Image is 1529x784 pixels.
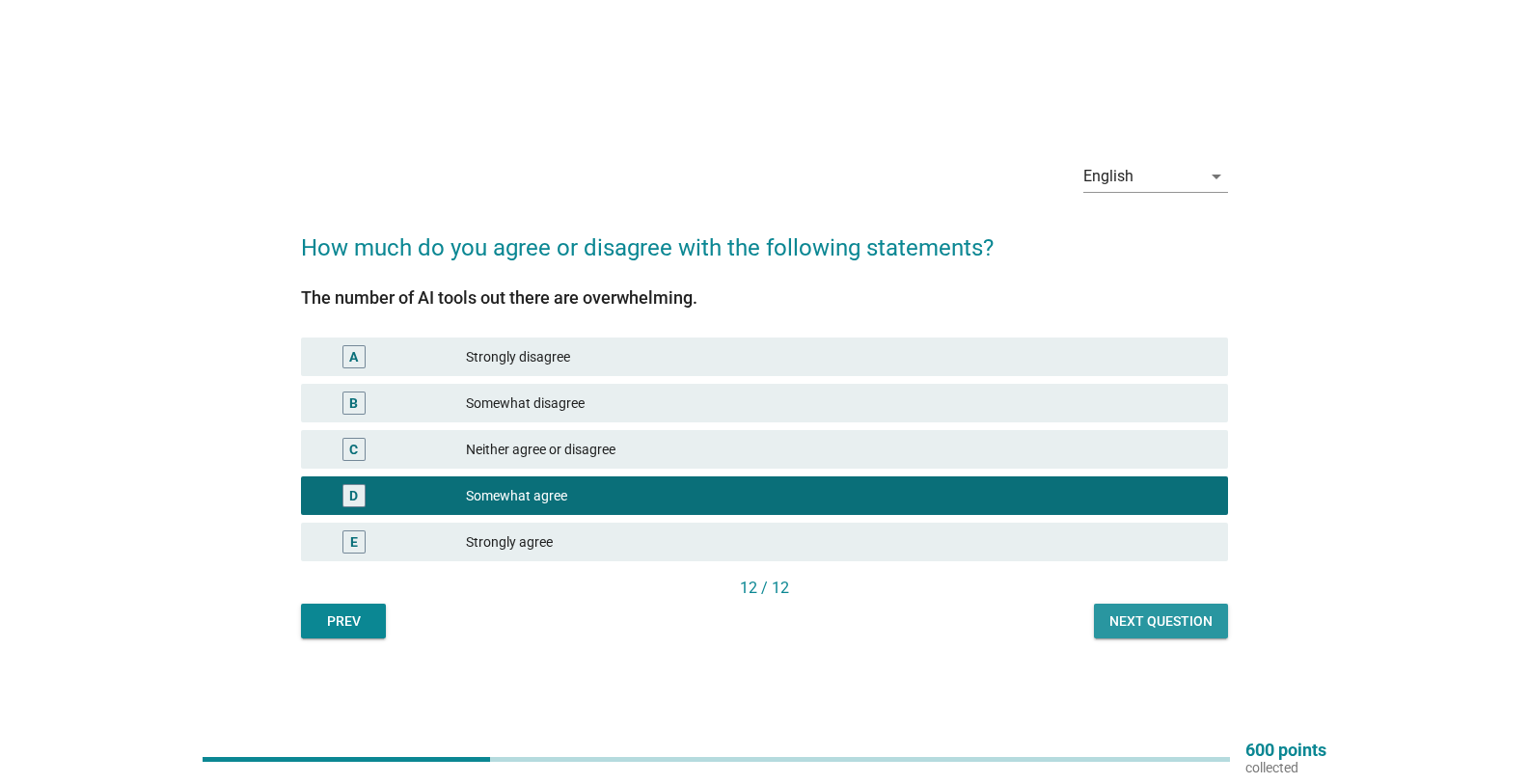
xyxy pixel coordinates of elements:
div: Somewhat agree [466,484,1213,507]
div: The number of AI tools out there are overwhelming. [301,284,1228,311]
div: C [349,440,358,460]
button: Prev [301,604,386,638]
div: D [349,486,358,506]
div: A [349,347,358,367]
div: Strongly disagree [466,345,1213,368]
h2: How much do you agree or disagree with the following statements? [301,211,1228,265]
button: Next question [1094,604,1228,638]
p: 600 points [1245,742,1326,759]
div: English [1083,168,1133,185]
div: Somewhat disagree [466,392,1213,415]
div: Next question [1109,611,1213,632]
div: Neither agree or disagree [466,438,1213,461]
p: collected [1245,759,1326,776]
div: B [349,393,358,414]
div: 12 / 12 [301,577,1228,600]
div: Prev [316,611,370,632]
div: E [350,532,358,553]
div: Strongly agree [466,530,1213,554]
i: arrow_drop_down [1205,165,1228,188]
